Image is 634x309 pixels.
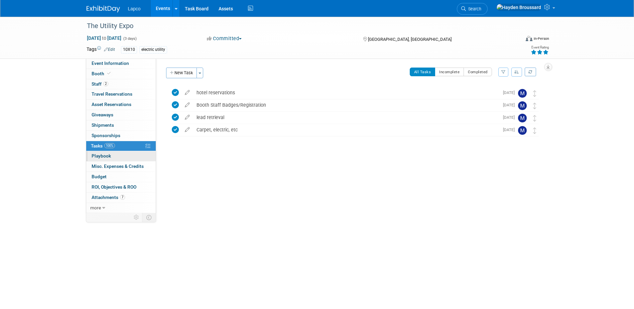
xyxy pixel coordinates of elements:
[86,110,156,120] a: Giveaways
[101,35,107,41] span: to
[92,153,111,159] span: Playbook
[531,46,549,49] div: Event Rating
[92,164,144,169] span: Misc. Expenses & Credits
[87,35,122,41] span: [DATE] [DATE]
[131,213,142,222] td: Personalize Event Tab Strip
[86,89,156,99] a: Travel Reservations
[533,36,549,41] div: In-Person
[193,124,499,135] div: Carpet, electric, etc
[92,184,136,190] span: ROI, Objectives & ROO
[86,162,156,172] a: Misc. Expenses & Credits
[92,71,112,76] span: Booth
[503,103,518,107] span: [DATE]
[518,126,527,135] img: Mario Langford
[533,103,536,109] i: Move task
[533,127,536,134] i: Move task
[92,122,114,128] span: Shipments
[503,115,518,120] span: [DATE]
[503,127,518,132] span: [DATE]
[481,35,549,45] div: Event Format
[86,79,156,89] a: Staff2
[86,193,156,203] a: Attachments7
[368,37,452,42] span: [GEOGRAPHIC_DATA], [GEOGRAPHIC_DATA]
[142,213,156,222] td: Toggle Event Tabs
[121,46,137,53] div: 10X10
[86,182,156,192] a: ROI, Objectives & ROO
[503,90,518,95] span: [DATE]
[518,114,527,122] img: Mario Langford
[104,47,115,52] a: Edit
[181,114,193,120] a: edit
[120,195,125,200] span: 7
[87,46,115,54] td: Tags
[518,89,527,98] img: Mario Langford
[533,90,536,97] i: Move task
[128,6,141,11] span: Lapco
[86,120,156,130] a: Shipments
[91,143,115,148] span: Tasks
[86,69,156,79] a: Booth
[86,131,156,141] a: Sponsorships
[166,68,197,78] button: New Task
[533,115,536,121] i: Move task
[90,205,101,210] span: more
[92,81,108,87] span: Staff
[193,87,499,98] div: hotel reservations
[103,81,108,86] span: 2
[92,133,120,138] span: Sponsorships
[526,36,532,41] img: Format-Inperson.png
[181,127,193,133] a: edit
[139,46,167,53] div: electric utility
[464,68,492,76] button: Completed
[466,6,481,11] span: Search
[86,151,156,161] a: Playbook
[123,36,137,41] span: (3 days)
[205,35,244,42] button: Committed
[410,68,435,76] button: All Tasks
[193,112,499,123] div: lead retrieval
[92,61,129,66] span: Event Information
[86,59,156,69] a: Event Information
[86,172,156,182] a: Budget
[107,72,111,75] i: Booth reservation complete
[86,203,156,213] a: more
[496,4,541,11] img: Hayden Broussard
[457,3,488,15] a: Search
[86,100,156,110] a: Asset Reservations
[525,68,536,76] a: Refresh
[435,68,464,76] button: Incomplete
[193,99,499,111] div: Booth Staff Badges/Registration
[92,174,107,179] span: Budget
[85,20,510,32] div: The Utility Expo
[92,102,131,107] span: Asset Reservations
[181,102,193,108] a: edit
[87,6,120,12] img: ExhibitDay
[86,141,156,151] a: Tasks100%
[518,101,527,110] img: Mario Langford
[92,195,125,200] span: Attachments
[92,112,113,117] span: Giveaways
[92,91,132,97] span: Travel Reservations
[104,143,115,148] span: 100%
[181,90,193,96] a: edit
